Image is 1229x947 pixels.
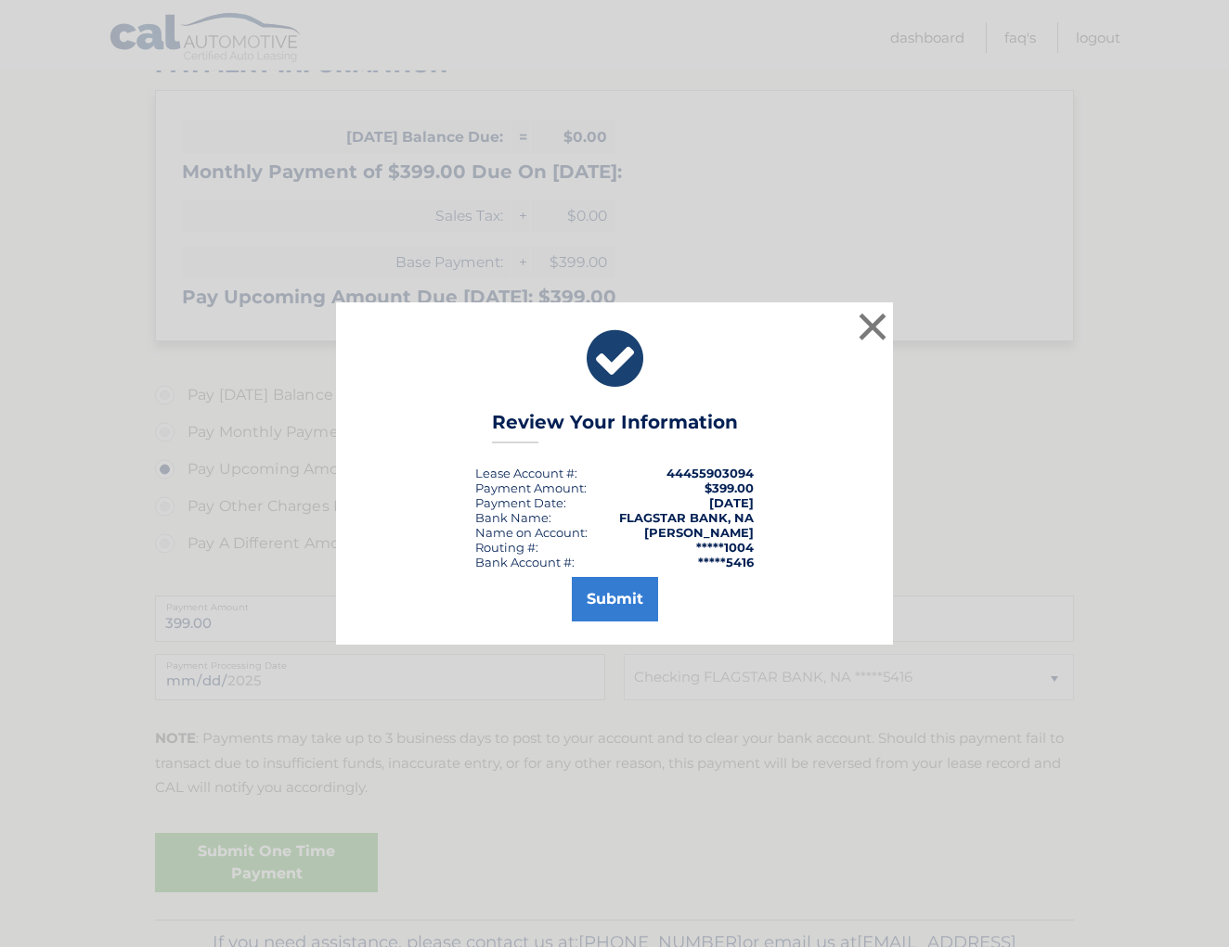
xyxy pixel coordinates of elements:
div: Routing #: [475,540,538,555]
button: Submit [572,577,658,621]
div: : [475,495,566,510]
strong: 44455903094 [666,466,754,480]
div: Lease Account #: [475,466,577,480]
div: Name on Account: [475,525,588,540]
span: Payment Date [475,495,563,510]
h3: Review Your Information [492,411,738,443]
button: × [854,308,891,345]
div: Bank Account #: [475,555,575,569]
div: Bank Name: [475,510,551,525]
strong: FLAGSTAR BANK, NA [619,510,754,525]
div: Payment Amount: [475,480,587,495]
span: $399.00 [705,480,754,495]
span: [DATE] [709,495,754,510]
strong: [PERSON_NAME] [644,525,754,540]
